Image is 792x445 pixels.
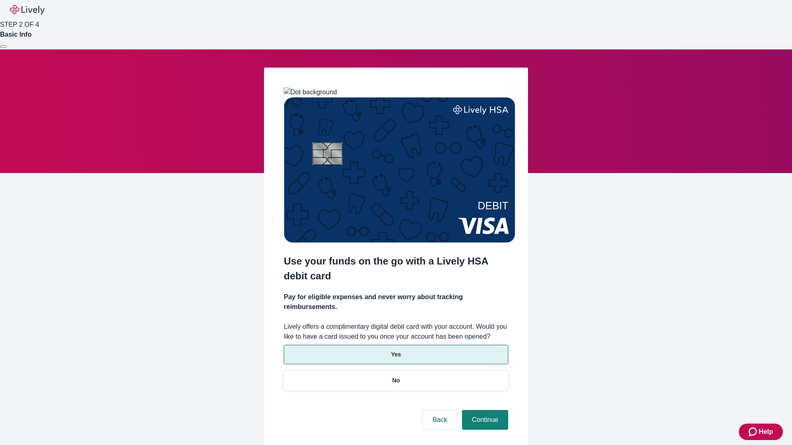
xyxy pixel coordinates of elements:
[284,371,508,390] button: No
[284,87,337,97] img: Dot background
[284,322,508,342] label: Lively offers a complimentary digital debit card with your account. Would you like to have a card...
[422,410,457,430] button: Back
[462,410,508,430] button: Continue
[739,424,783,440] button: Zendesk support iconHelp
[284,97,515,243] img: Debit card
[392,376,400,385] p: No
[391,350,401,359] p: Yes
[284,292,508,312] h4: Pay for eligible expenses and never worry about tracking reimbursements.
[749,427,759,437] svg: Zendesk support icon
[284,345,508,364] button: Yes
[759,427,773,437] span: Help
[10,5,45,15] img: Lively
[284,254,508,283] h2: Use your funds on the go with a Lively HSA debit card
